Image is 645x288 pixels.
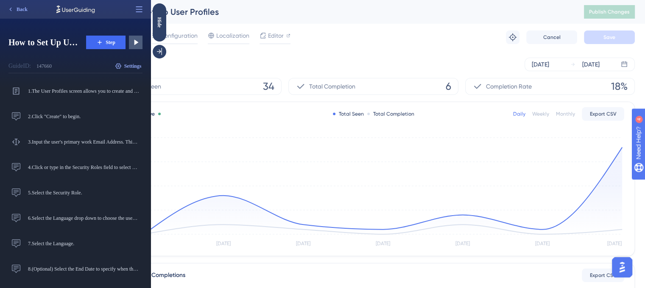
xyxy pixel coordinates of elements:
[556,111,575,117] div: Monthly
[3,3,31,16] button: Back
[603,34,615,41] span: Save
[367,111,414,117] div: Total Completion
[28,189,139,196] span: 5. Select the Security Role.
[114,59,142,73] button: Settings
[28,164,139,171] span: 4. Click or type in the Security Roles field to select one or more roles from the list that appears.
[582,107,624,121] button: Export CSV
[59,4,61,11] div: 4
[535,241,550,246] tspan: [DATE]
[590,111,617,117] span: Export CSV
[513,111,525,117] div: Daily
[582,269,624,282] button: Export CSV
[123,270,185,280] div: Total Step Completions
[106,39,115,46] span: Step
[112,6,563,18] div: How to Set Up User Profiles
[20,2,53,12] span: Need Help?
[609,255,635,280] iframe: UserGuiding AI Assistant Launcher
[584,30,635,44] button: Save
[296,241,310,246] tspan: [DATE]
[532,111,549,117] div: Weekly
[333,111,364,117] div: Total Seen
[28,215,139,222] span: 6. Select the Language drop down to choose the user's preferred system language.
[28,138,139,145] span: 3. Input the user's primary work Email Address. This will serve as their system login and the des...
[8,61,31,71] div: Guide ID:
[10,4,108,18] span: Use to navigate between the steps or end the guide (Next, Previous, Done).
[28,266,139,272] span: 8. (Optional) Select the End Date to specify when the user's account should be deactivated.
[455,241,470,246] tspan: [DATE]
[160,30,198,41] span: Configuration
[216,241,231,246] tspan: [DATE]
[543,34,561,41] span: Cancel
[582,59,600,69] div: [DATE]
[268,30,284,41] span: Editor
[526,30,577,44] button: Cancel
[590,272,617,279] span: Export CSV
[28,88,139,94] span: 1. The User Profiles screen allows you to create and manage user accounts, which serve as central...
[86,36,126,49] button: Step
[532,59,549,69] div: [DATE]
[584,5,635,19] button: Publish Changes
[263,80,274,93] span: 34
[28,113,139,120] span: 2. Click "Create" to begin.
[17,6,28,13] span: Back
[36,63,52,69] div: 147660
[589,8,630,15] span: Publish Changes
[611,80,628,93] span: 18%
[216,30,249,41] span: Localization
[309,81,355,91] span: Total Completion
[607,241,621,246] tspan: [DATE]
[8,36,79,48] span: How to Set Up User Profiles
[28,240,139,247] span: 7. Select the Language.
[486,81,532,91] span: Completion Rate
[124,63,142,69] span: Settings
[446,80,451,93] span: 6
[376,241,390,246] tspan: [DATE]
